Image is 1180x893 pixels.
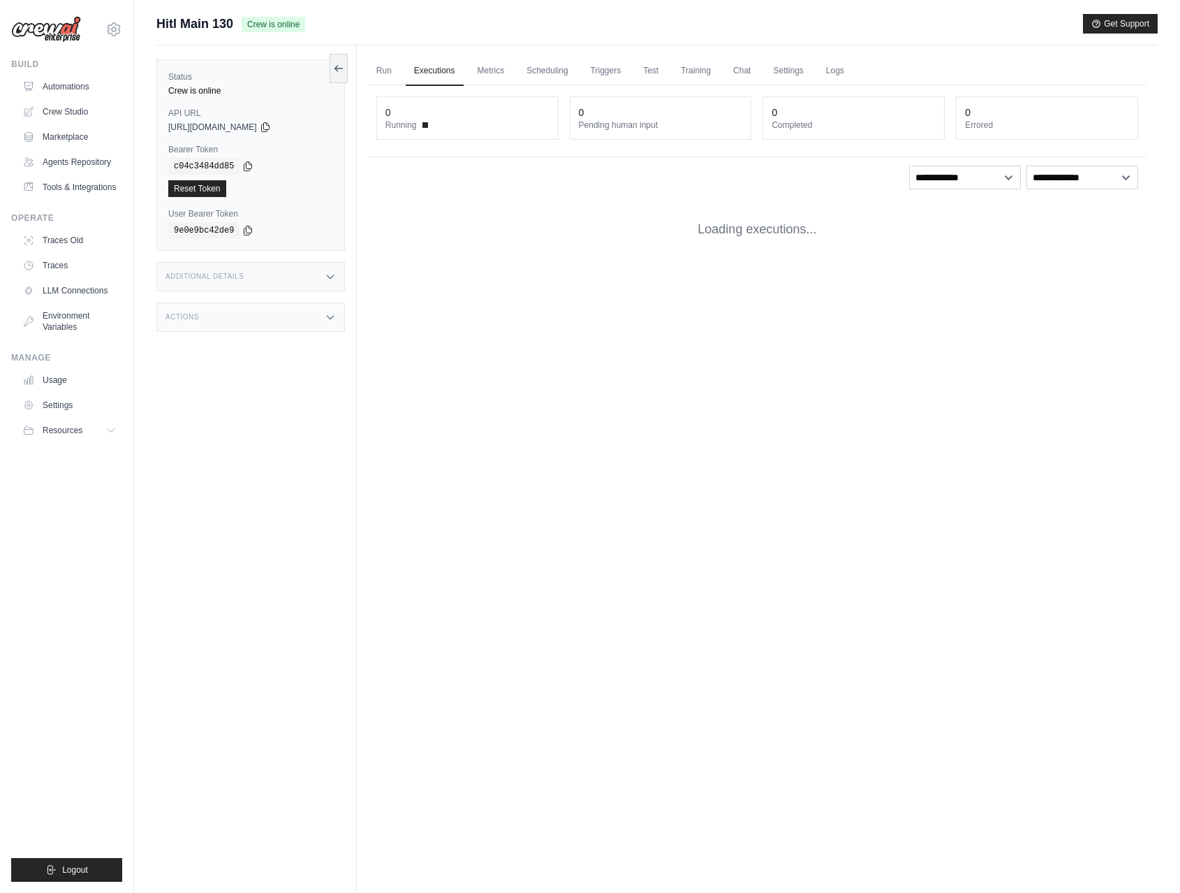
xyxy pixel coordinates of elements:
span: Resources [43,425,82,436]
label: API URL [168,108,333,119]
a: Automations [17,75,122,98]
div: Manage [11,352,122,363]
a: Executions [406,57,464,86]
span: Logout [62,864,88,876]
button: Get Support [1083,14,1158,34]
span: Crew is online [242,17,305,32]
a: Triggers [582,57,630,86]
span: Running [385,119,417,131]
dt: Pending human input [579,119,743,131]
a: Environment Variables [17,305,122,338]
div: Operate [11,212,122,224]
a: Chat [725,57,759,86]
a: Training [672,57,719,86]
div: 0 [965,106,971,119]
div: Crew is online [168,85,333,96]
label: Bearer Token [168,144,333,155]
a: Reset Token [168,180,226,197]
a: Agents Repository [17,151,122,173]
img: Logo [11,16,81,43]
a: Settings [17,394,122,416]
dt: Completed [772,119,936,131]
label: Status [168,71,333,82]
a: Settings [765,57,811,86]
button: Logout [11,858,122,882]
div: 0 [772,106,777,119]
span: Hitl Main 130 [156,14,233,34]
a: Logs [818,57,853,86]
a: Tools & Integrations [17,176,122,198]
div: 0 [385,106,391,119]
div: Build [11,59,122,70]
button: Resources [17,419,122,442]
a: Usage [17,369,122,391]
a: Traces [17,254,122,277]
a: Crew Studio [17,101,122,123]
a: Metrics [469,57,513,86]
a: Scheduling [518,57,576,86]
a: Traces Old [17,229,122,252]
a: Run [368,57,400,86]
code: c04c3484dd85 [168,158,239,175]
div: Loading executions... [368,198,1146,261]
div: 0 [579,106,584,119]
a: Marketplace [17,126,122,148]
span: [URL][DOMAIN_NAME] [168,122,257,133]
label: User Bearer Token [168,208,333,219]
h3: Additional Details [165,273,244,281]
a: Test [635,57,667,86]
a: LLM Connections [17,279,122,302]
dt: Errored [965,119,1129,131]
h3: Actions [165,313,199,321]
code: 9e0e9bc42de9 [168,222,239,239]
